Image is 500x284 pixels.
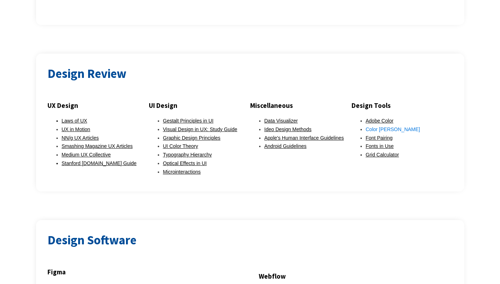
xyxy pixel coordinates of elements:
[366,135,393,141] a: Font Pairing
[264,143,307,149] a: Android Guidelines
[264,135,344,141] a: Apple's Human Interface Guidelines
[163,160,207,166] a: Optical Effects in UI
[366,126,420,132] a: Color [PERSON_NAME]
[47,65,453,83] h2: Design Review
[259,270,453,282] h3: Webflow
[163,143,198,149] a: UI Color Theory
[62,143,133,149] a: Smashing Magazine UX Articles
[47,100,149,111] h3: UX Design
[62,160,137,166] a: Stanford [DOMAIN_NAME] Guide
[366,118,394,124] a: Adobe Color
[163,169,201,175] a: Microinteractions
[366,152,399,158] a: Grid Calculator
[264,118,298,124] a: Data Visualizer
[149,100,250,111] h3: UI Design
[62,118,87,124] a: Laws of UX
[366,143,394,149] a: Fonts in Use
[163,135,221,141] a: Graphic Design Principles
[62,126,90,132] a: UX in Motion
[352,100,453,111] h3: Design Tools
[264,126,312,132] a: Ideo Design Methods
[62,152,111,158] a: Medium UX Collective
[47,231,453,249] h2: Design Software
[62,135,99,141] a: NN/g UX Articles
[47,266,242,278] h3: Figma
[163,152,212,158] a: Typography Hierarchy
[163,118,214,124] a: Gestalt Principles in UI
[163,126,237,132] a: Visual Design in UX: Study Guide
[250,100,352,111] h3: Miscellaneous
